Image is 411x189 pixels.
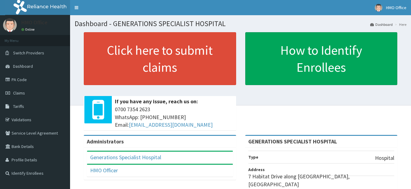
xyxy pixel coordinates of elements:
b: Type [248,154,258,160]
b: Address [248,167,265,172]
a: HMO Officer [90,167,118,174]
span: Tariffs [13,104,24,109]
a: How to Identify Enrollees [245,32,398,85]
li: Here [393,22,406,27]
a: Generations Specialist Hospital [90,154,161,161]
span: Switch Providers [13,50,44,56]
img: User Image [375,4,382,12]
a: [EMAIL_ADDRESS][DOMAIN_NAME] [129,121,213,128]
h1: Dashboard - GENERATIONS SPECIALIST HOSPITAL [75,20,406,28]
p: 7 Habitat Drive along [GEOGRAPHIC_DATA], [GEOGRAPHIC_DATA] [248,173,395,188]
span: 0700 7354 2623 WhatsApp: [PHONE_NUMBER] Email: [115,105,233,129]
a: Online [21,27,36,32]
b: Administrators [87,138,124,145]
b: If you have any issue, reach us on: [115,98,198,105]
a: Click here to submit claims [84,32,236,85]
span: HMO Office [386,5,406,10]
span: Dashboard [13,64,33,69]
strong: GENERATIONS SPECIALIST HOSPITAL [248,138,337,145]
span: Claims [13,90,25,96]
p: HMO Office [21,20,48,25]
img: User Image [3,18,17,32]
p: Hospital [375,154,394,162]
a: Dashboard [370,22,393,27]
